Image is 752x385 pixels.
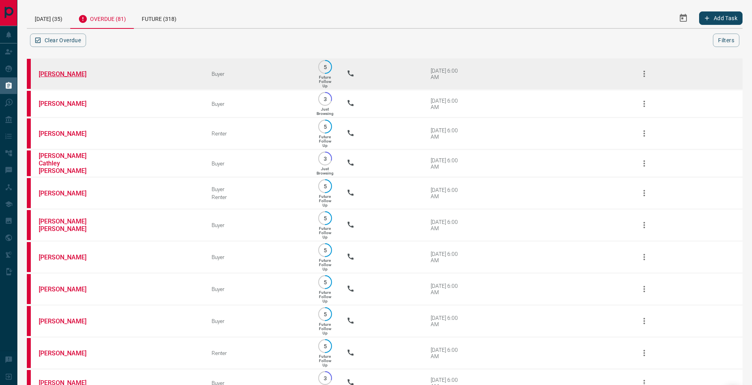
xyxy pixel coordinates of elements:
[319,226,331,239] p: Future Follow Up
[319,75,331,88] p: Future Follow Up
[322,183,328,189] p: 5
[319,194,331,207] p: Future Follow Up
[431,127,464,140] div: [DATE] 6:00 AM
[212,71,304,77] div: Buyer
[431,219,464,231] div: [DATE] 6:00 AM
[319,135,331,148] p: Future Follow Up
[319,354,331,367] p: Future Follow Up
[212,286,304,292] div: Buyer
[322,311,328,317] p: 5
[39,152,98,175] a: [PERSON_NAME] Cathley [PERSON_NAME]
[39,285,98,293] a: [PERSON_NAME]
[212,160,304,167] div: Buyer
[322,64,328,70] p: 5
[431,283,464,295] div: [DATE] 6:00 AM
[317,107,334,116] p: Just Browsing
[319,258,331,271] p: Future Follow Up
[30,34,86,47] button: Clear Overdue
[431,315,464,327] div: [DATE] 6:00 AM
[322,156,328,162] p: 3
[212,101,304,107] div: Buyer
[431,68,464,80] div: [DATE] 6:00 AM
[27,338,31,368] div: property.ca
[699,11,743,25] button: Add Task
[212,350,304,356] div: Renter
[212,254,304,260] div: Buyer
[322,96,328,102] p: 3
[27,150,31,176] div: property.ca
[39,218,98,233] a: [PERSON_NAME] [PERSON_NAME]
[27,59,31,89] div: property.ca
[39,254,98,261] a: [PERSON_NAME]
[431,157,464,170] div: [DATE] 6:00 AM
[27,8,70,28] div: [DATE] (35)
[39,70,98,78] a: [PERSON_NAME]
[39,100,98,107] a: [PERSON_NAME]
[134,8,184,28] div: Future (318)
[317,167,334,175] p: Just Browsing
[27,274,31,304] div: property.ca
[39,317,98,325] a: [PERSON_NAME]
[322,247,328,253] p: 5
[39,130,98,137] a: [PERSON_NAME]
[322,343,328,349] p: 5
[431,98,464,110] div: [DATE] 6:00 AM
[39,190,98,197] a: [PERSON_NAME]
[212,318,304,324] div: Buyer
[322,215,328,221] p: 5
[212,130,304,137] div: Renter
[212,222,304,228] div: Buyer
[27,91,31,116] div: property.ca
[713,34,739,47] button: Filters
[27,178,31,208] div: property.ca
[674,9,693,28] button: Select Date Range
[39,349,98,357] a: [PERSON_NAME]
[70,8,134,29] div: Overdue (81)
[27,118,31,148] div: property.ca
[431,347,464,359] div: [DATE] 6:00 AM
[322,279,328,285] p: 5
[319,290,331,303] p: Future Follow Up
[212,186,304,192] div: Buyer
[27,210,31,240] div: property.ca
[431,187,464,199] div: [DATE] 6:00 AM
[212,194,304,200] div: Renter
[27,306,31,336] div: property.ca
[431,251,464,263] div: [DATE] 6:00 AM
[322,375,328,381] p: 3
[27,242,31,272] div: property.ca
[322,124,328,130] p: 5
[319,322,331,335] p: Future Follow Up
